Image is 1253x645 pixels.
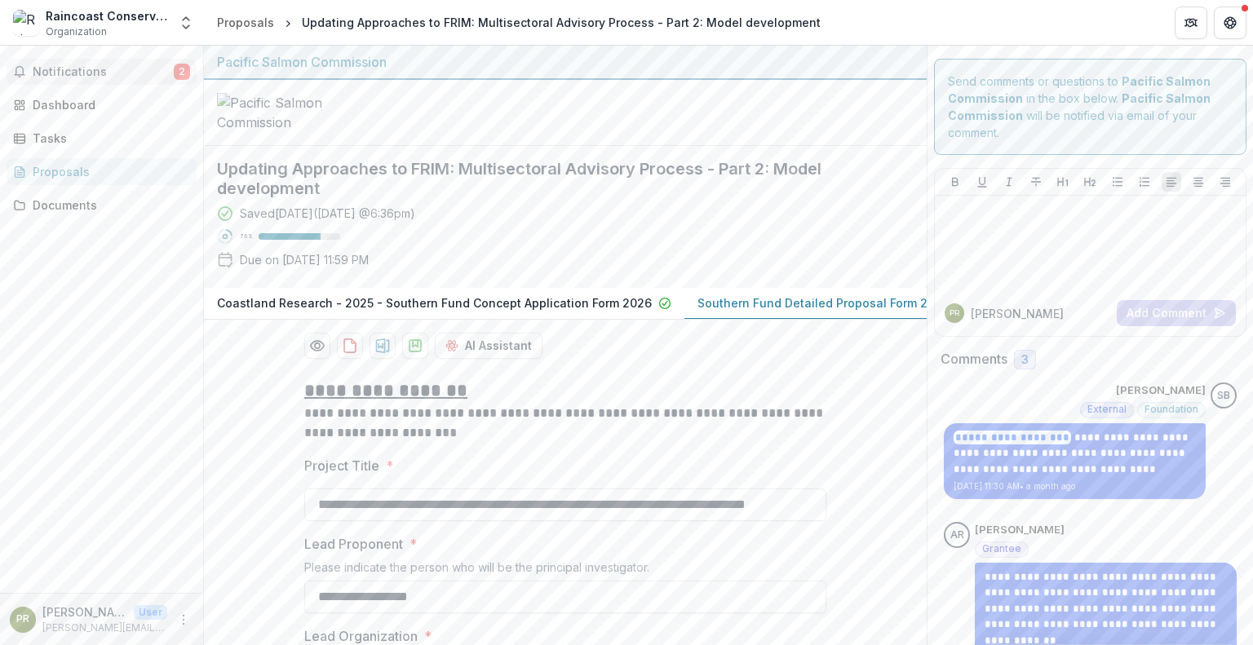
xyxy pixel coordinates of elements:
[304,456,379,475] p: Project Title
[1145,404,1198,415] span: Foundation
[302,14,821,31] div: Updating Approaches to FRIM: Multisectoral Advisory Process - Part 2: Model development
[370,333,396,359] button: download-proposal
[217,93,380,132] img: Pacific Salmon Commission
[435,333,542,359] button: AI Assistant
[42,603,127,621] p: [PERSON_NAME]
[134,605,167,620] p: User
[972,172,992,192] button: Underline
[304,534,403,554] p: Lead Proponent
[16,614,29,625] div: Paige Roper
[1026,172,1046,192] button: Strike
[175,7,197,39] button: Open entity switcher
[1215,172,1235,192] button: Align Right
[33,197,184,214] div: Documents
[217,52,914,72] div: Pacific Salmon Commission
[42,621,167,635] p: [PERSON_NAME][EMAIL_ADDRESS][DOMAIN_NAME]
[1108,172,1127,192] button: Bullet List
[982,543,1021,554] span: Grantee
[46,7,168,24] div: Raincoast Conservation Foundation
[954,480,1196,493] p: [DATE] 11:30 AM • a month ago
[217,294,652,311] p: Coastland Research - 2025 - Southern Fund Concept Application Form 2026
[7,91,197,118] a: Dashboard
[975,522,1065,538] p: [PERSON_NAME]
[7,59,197,85] button: Notifications2
[1116,382,1206,399] p: [PERSON_NAME]
[7,192,197,219] a: Documents
[1087,404,1127,415] span: External
[697,294,950,311] p: Southern Fund Detailed Proposal Form 2026
[1175,7,1207,39] button: Partners
[240,251,369,268] p: Due on [DATE] 11:59 PM
[33,65,174,79] span: Notifications
[210,11,281,34] a: Proposals
[934,59,1246,155] div: Send comments or questions to in the box below. will be notified via email of your comment.
[945,172,965,192] button: Bold
[240,231,252,242] p: 76 %
[217,14,274,31] div: Proposals
[33,96,184,113] div: Dashboard
[1080,172,1100,192] button: Heading 2
[950,530,964,541] div: Andrew Rosenberger
[1135,172,1154,192] button: Ordered List
[1217,391,1230,401] div: Sascha Bendt
[174,610,193,630] button: More
[33,163,184,180] div: Proposals
[210,11,827,34] nav: breadcrumb
[971,305,1064,322] p: [PERSON_NAME]
[950,309,959,317] div: Paige Roper
[174,64,190,80] span: 2
[1021,353,1029,367] span: 3
[46,24,107,39] span: Organization
[7,158,197,185] a: Proposals
[999,172,1019,192] button: Italicize
[337,333,363,359] button: download-proposal
[304,333,330,359] button: Preview a5b0a37c-a502-406e-ba89-4cee89c946ad-3.pdf
[1162,172,1181,192] button: Align Left
[1189,172,1208,192] button: Align Center
[217,159,888,198] h2: Updating Approaches to FRIM: Multisectoral Advisory Process - Part 2: Model development
[1053,172,1073,192] button: Heading 1
[1214,7,1246,39] button: Get Help
[941,351,1007,367] h2: Comments
[402,333,428,359] button: download-proposal
[304,560,826,581] div: Please indicate the person who will be the principal investigator.
[13,10,39,36] img: Raincoast Conservation Foundation
[240,205,415,222] div: Saved [DATE] ( [DATE] @ 6:36pm )
[7,125,197,152] a: Tasks
[33,130,184,147] div: Tasks
[1117,300,1236,326] button: Add Comment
